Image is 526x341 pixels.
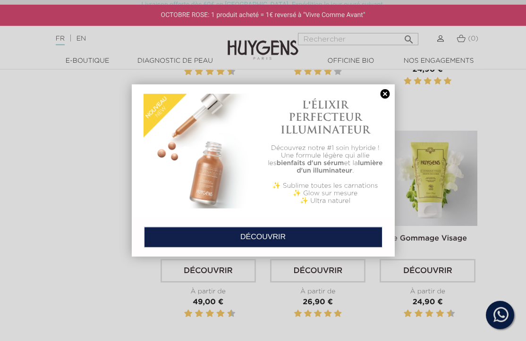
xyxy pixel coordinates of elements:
p: ✨ Ultra naturel [268,197,383,205]
a: DÉCOUVRIR [144,227,382,248]
p: ✨ Glow sur mesure [268,190,383,197]
p: Découvrez notre #1 soin hybride ! Une formule légère qui allie les et la . [268,144,383,175]
p: ✨ Sublime toutes les carnations [268,182,383,190]
h1: L'ÉLIXIR PERFECTEUR ILLUMINATEUR [268,99,383,136]
b: lumière d'un illuminateur [297,160,382,174]
b: bienfaits d'un sérum [277,160,344,166]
